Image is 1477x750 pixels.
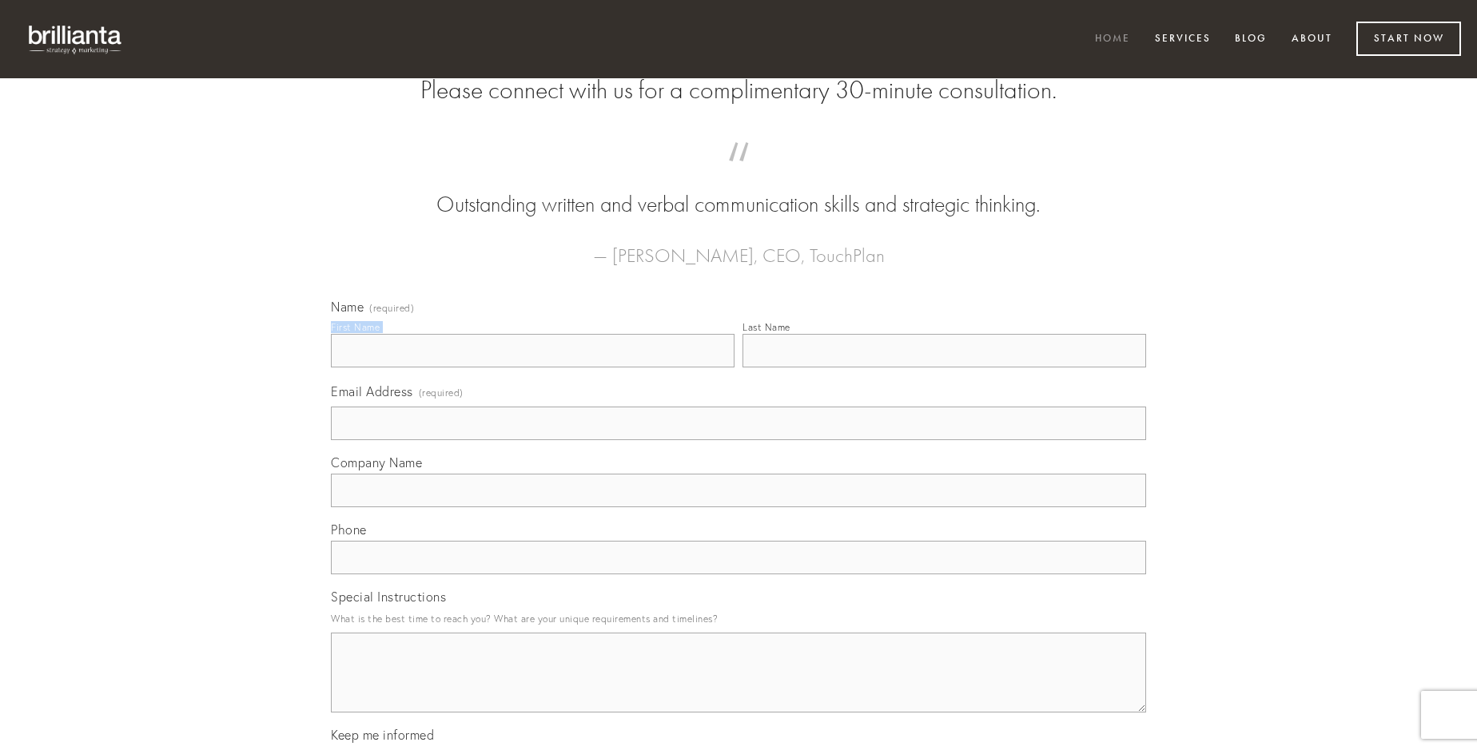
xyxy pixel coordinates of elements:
span: Company Name [331,454,422,470]
span: (required) [369,304,414,313]
span: Special Instructions [331,589,446,605]
span: “ [356,158,1121,189]
a: Blog [1224,26,1277,53]
h2: Please connect with us for a complimentary 30-minute consultation. [331,75,1146,105]
span: Name [331,299,364,315]
img: brillianta - research, strategy, marketing [16,16,136,62]
span: (required) [419,382,464,403]
a: Home [1085,26,1141,53]
div: First Name [331,321,380,333]
span: Keep me informed [331,727,434,743]
blockquote: Outstanding written and verbal communication skills and strategic thinking. [356,158,1121,220]
span: Email Address [331,383,413,399]
span: Phone [331,522,367,538]
a: About [1281,26,1343,53]
div: Last Name [742,321,790,333]
figcaption: — [PERSON_NAME], CEO, TouchPlan [356,220,1121,272]
a: Start Now [1356,22,1461,56]
p: What is the best time to reach you? What are your unique requirements and timelines? [331,608,1146,629]
a: Services [1145,26,1221,53]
